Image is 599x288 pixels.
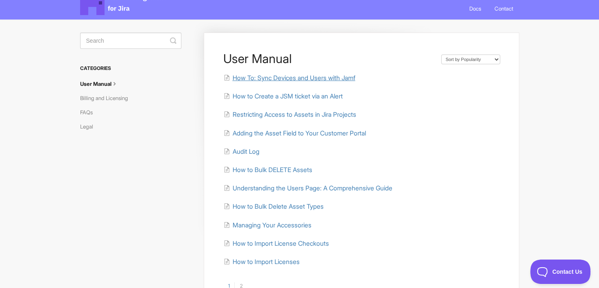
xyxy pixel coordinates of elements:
[232,111,356,118] span: Restricting Access to Assets in Jira Projects
[232,166,312,174] span: How to Bulk DELETE Assets
[80,61,181,76] h3: Categories
[232,184,392,192] span: Understanding the Users Page: A Comprehensive Guide
[223,51,433,66] h1: User Manual
[223,184,392,192] a: Understanding the Users Page: A Comprehensive Guide
[232,74,355,82] span: How To: Sync Devices and Users with Jamf
[223,240,329,247] a: How to Import License Checkouts
[530,260,591,284] iframe: Toggle Customer Support
[232,258,299,266] span: How to Import Licenses
[80,33,181,49] input: Search
[223,166,312,174] a: How to Bulk DELETE Assets
[232,129,366,137] span: Adding the Asset Field to Your Customer Portal
[232,240,329,247] span: How to Import License Checkouts
[232,221,311,229] span: Managing Your Accessories
[80,106,99,119] a: FAQs
[223,148,259,155] a: Audit Log
[223,92,342,100] a: How to Create a JSM ticket via an Alert
[223,221,311,229] a: Managing Your Accessories
[232,148,259,155] span: Audit Log
[80,92,134,105] a: Billing and Licensing
[223,74,355,82] a: How To: Sync Devices and Users with Jamf
[223,111,356,118] a: Restricting Access to Assets in Jira Projects
[223,258,299,266] a: How to Import Licenses
[80,120,99,133] a: Legal
[232,92,342,100] span: How to Create a JSM ticket via an Alert
[441,55,500,64] select: Page reloads on selection
[223,203,323,210] a: How to Bulk Delete Asset Types
[80,77,125,90] a: User Manual
[232,203,323,210] span: How to Bulk Delete Asset Types
[223,129,366,137] a: Adding the Asset Field to Your Customer Portal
